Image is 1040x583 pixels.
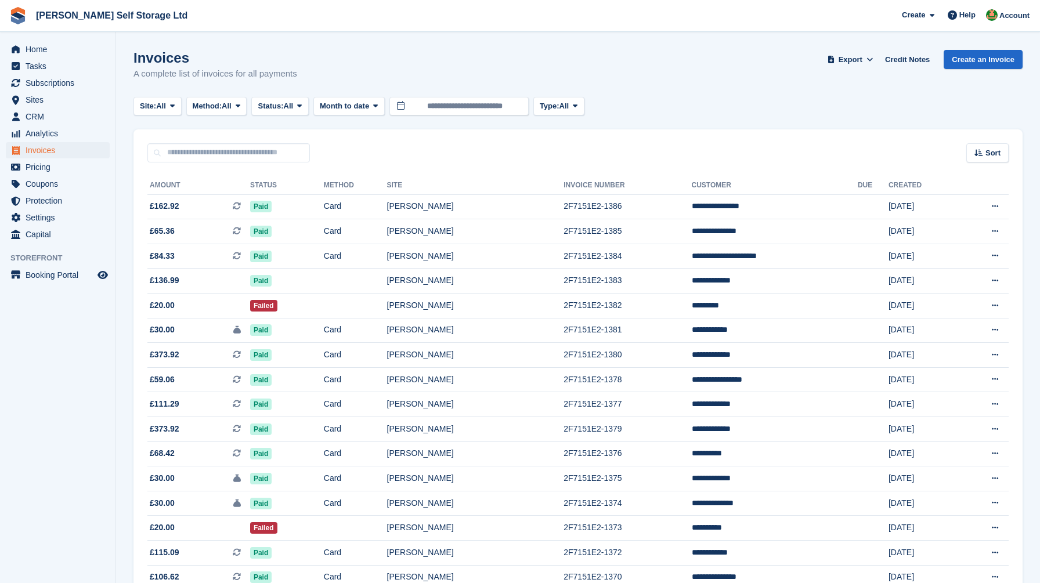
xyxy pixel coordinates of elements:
span: Account [999,10,1030,21]
span: £20.00 [150,522,175,534]
td: [DATE] [889,541,958,566]
span: £30.00 [150,497,175,509]
td: [DATE] [889,343,958,368]
img: stora-icon-8386f47178a22dfd0bd8f6a31ec36ba5ce8667c1dd55bd0f319d3a0aa187defe.svg [9,7,27,24]
span: Paid [250,547,272,559]
td: [PERSON_NAME] [387,491,564,516]
th: Due [858,176,889,195]
td: 2F7151E2-1382 [564,294,691,318]
td: [PERSON_NAME] [387,441,564,466]
span: Paid [250,399,272,410]
td: Card [324,367,387,392]
td: Card [324,417,387,442]
span: £115.09 [150,546,179,559]
td: [DATE] [889,417,958,442]
td: [PERSON_NAME] [387,194,564,219]
td: [PERSON_NAME] [387,269,564,294]
a: menu [6,125,110,142]
td: [DATE] [889,466,958,491]
span: Paid [250,324,272,336]
td: 2F7151E2-1377 [564,392,691,417]
th: Created [889,176,958,195]
th: Invoice Number [564,176,691,195]
td: Card [324,219,387,244]
td: 2F7151E2-1385 [564,219,691,244]
td: [PERSON_NAME] [387,392,564,417]
a: Credit Notes [880,50,934,69]
td: Card [324,318,387,343]
button: Method: All [186,97,247,116]
th: Status [250,176,324,195]
span: Paid [250,498,272,509]
span: Method: [193,100,222,112]
th: Site [387,176,564,195]
button: Status: All [251,97,308,116]
th: Method [324,176,387,195]
span: All [284,100,294,112]
span: £373.92 [150,349,179,361]
span: Paid [250,374,272,386]
button: Export [825,50,876,69]
td: [DATE] [889,516,958,541]
td: 2F7151E2-1384 [564,244,691,269]
td: 2F7151E2-1383 [564,269,691,294]
span: Create [902,9,925,21]
a: menu [6,209,110,226]
button: Month to date [313,97,385,116]
span: £162.92 [150,200,179,212]
span: Settings [26,209,95,226]
span: Paid [250,473,272,484]
h1: Invoices [133,50,297,66]
span: Sites [26,92,95,108]
span: Help [959,9,976,21]
td: 2F7151E2-1376 [564,441,691,466]
td: [DATE] [889,219,958,244]
span: Capital [26,226,95,242]
a: menu [6,75,110,91]
span: Type: [540,100,559,112]
td: [PERSON_NAME] [387,516,564,541]
td: Card [324,194,387,219]
span: Tasks [26,58,95,74]
span: Status: [258,100,283,112]
td: [PERSON_NAME] [387,367,564,392]
td: 2F7151E2-1378 [564,367,691,392]
span: Storefront [10,252,115,264]
td: [DATE] [889,269,958,294]
span: £136.99 [150,274,179,287]
td: [PERSON_NAME] [387,541,564,566]
td: 2F7151E2-1372 [564,541,691,566]
span: Paid [250,423,272,435]
span: Sort [985,147,1001,159]
td: [PERSON_NAME] [387,294,564,318]
span: Analytics [26,125,95,142]
td: [DATE] [889,318,958,343]
span: Failed [250,300,277,312]
td: Card [324,466,387,491]
a: menu [6,226,110,242]
span: Paid [250,448,272,459]
a: menu [6,159,110,175]
span: Paid [250,226,272,237]
a: menu [6,41,110,57]
a: Create an Invoice [944,50,1023,69]
span: £20.00 [150,299,175,312]
a: Preview store [96,268,110,282]
span: All [156,100,166,112]
span: Pricing [26,159,95,175]
span: Protection [26,193,95,209]
td: [DATE] [889,441,958,466]
a: menu [6,142,110,158]
td: [DATE] [889,244,958,269]
span: CRM [26,108,95,125]
td: Card [324,392,387,417]
span: All [559,100,569,112]
span: Paid [250,201,272,212]
span: Failed [250,522,277,534]
a: menu [6,92,110,108]
td: 2F7151E2-1380 [564,343,691,368]
span: £30.00 [150,472,175,484]
span: £373.92 [150,423,179,435]
a: [PERSON_NAME] Self Storage Ltd [31,6,192,25]
td: [DATE] [889,367,958,392]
